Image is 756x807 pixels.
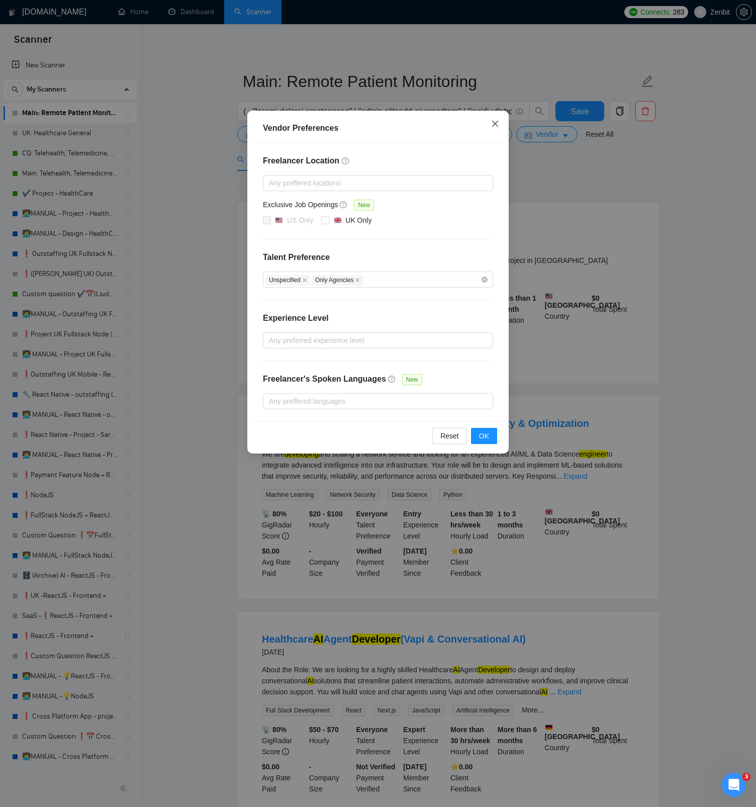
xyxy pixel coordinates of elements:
[471,428,497,444] button: OK
[263,199,338,210] h5: Exclusive Job Openings
[263,122,493,134] div: Vendor Preferences
[491,120,499,128] span: close
[263,251,493,263] h4: Talent Preference
[482,277,488,283] span: close-circle
[479,430,489,441] span: OK
[402,374,422,385] span: New
[388,375,396,383] span: question-circle
[354,200,374,211] span: New
[263,373,386,385] h4: Freelancer's Spoken Languages
[275,217,282,224] img: 🇺🇸
[355,278,360,283] span: close
[334,217,341,224] img: 🇬🇧
[312,275,364,286] span: Only Agencies
[345,215,371,226] div: UK Only
[432,428,467,444] button: Reset
[722,773,746,797] iframe: Intercom live chat
[342,157,350,165] span: question-circle
[742,773,750,781] span: 3
[340,201,348,209] span: question-circle
[302,278,307,283] span: close
[482,111,509,138] button: Close
[265,275,311,286] span: Unspecified
[263,312,329,324] h4: Experience Level
[440,430,459,441] span: Reset
[287,215,313,226] div: US Only
[263,155,493,167] h4: Freelancer Location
